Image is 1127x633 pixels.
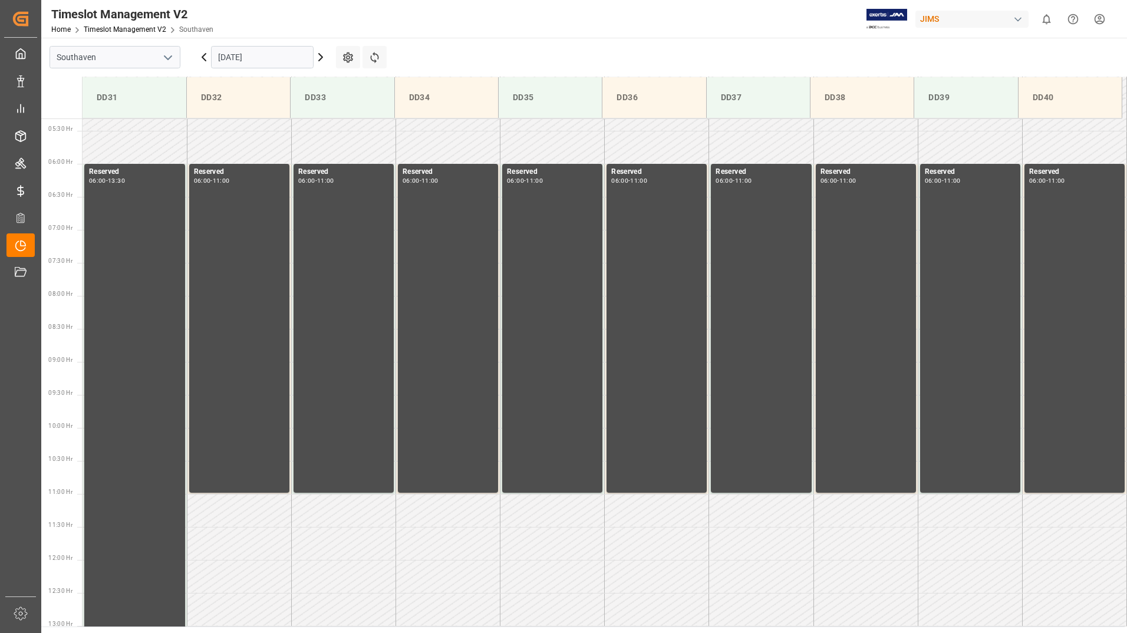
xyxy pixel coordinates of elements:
[733,178,734,183] div: -
[942,178,944,183] div: -
[630,178,647,183] div: 11:00
[84,25,166,34] a: Timeslot Management V2
[404,87,489,108] div: DD34
[108,178,125,183] div: 13:30
[48,324,73,330] span: 08:30 Hr
[735,178,752,183] div: 11:00
[924,87,1008,108] div: DD39
[194,178,211,183] div: 06:00
[48,291,73,297] span: 08:00 Hr
[298,166,389,178] div: Reserved
[403,166,493,178] div: Reserved
[48,357,73,363] span: 09:00 Hr
[508,87,592,108] div: DD35
[716,87,800,108] div: DD37
[1046,178,1048,183] div: -
[1029,166,1120,178] div: Reserved
[89,178,106,183] div: 06:00
[403,178,420,183] div: 06:00
[820,178,838,183] div: 06:00
[866,9,907,29] img: Exertis%20JAM%20-%20Email%20Logo.jpg_1722504956.jpg
[159,48,176,67] button: open menu
[611,178,628,183] div: 06:00
[48,522,73,528] span: 11:30 Hr
[51,25,71,34] a: Home
[48,621,73,627] span: 13:00 Hr
[716,166,806,178] div: Reserved
[1048,178,1065,183] div: 11:00
[48,423,73,429] span: 10:00 Hr
[48,225,73,231] span: 07:00 Hr
[944,178,961,183] div: 11:00
[51,5,213,23] div: Timeslot Management V2
[48,588,73,594] span: 12:30 Hr
[48,555,73,561] span: 12:00 Hr
[421,178,439,183] div: 11:00
[420,178,421,183] div: -
[48,489,73,495] span: 11:00 Hr
[106,178,108,183] div: -
[612,87,696,108] div: DD36
[210,178,212,183] div: -
[1029,178,1046,183] div: 06:00
[194,166,285,178] div: Reserved
[820,87,904,108] div: DD38
[839,178,856,183] div: 11:00
[507,166,598,178] div: Reserved
[317,178,334,183] div: 11:00
[837,178,839,183] div: -
[48,159,73,165] span: 06:00 Hr
[89,166,180,178] div: Reserved
[1060,6,1086,32] button: Help Center
[526,178,543,183] div: 11:00
[92,87,177,108] div: DD31
[915,11,1029,28] div: JIMS
[716,178,733,183] div: 06:00
[298,178,315,183] div: 06:00
[213,178,230,183] div: 11:00
[507,178,524,183] div: 06:00
[48,126,73,132] span: 05:30 Hr
[628,178,630,183] div: -
[196,87,281,108] div: DD32
[211,46,314,68] input: DD.MM.YYYY
[1033,6,1060,32] button: show 0 new notifications
[925,166,1016,178] div: Reserved
[48,192,73,198] span: 06:30 Hr
[315,178,317,183] div: -
[50,46,180,68] input: Type to search/select
[611,166,702,178] div: Reserved
[524,178,526,183] div: -
[48,390,73,396] span: 09:30 Hr
[820,166,911,178] div: Reserved
[915,8,1033,30] button: JIMS
[300,87,384,108] div: DD33
[48,456,73,462] span: 10:30 Hr
[1028,87,1112,108] div: DD40
[48,258,73,264] span: 07:30 Hr
[925,178,942,183] div: 06:00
